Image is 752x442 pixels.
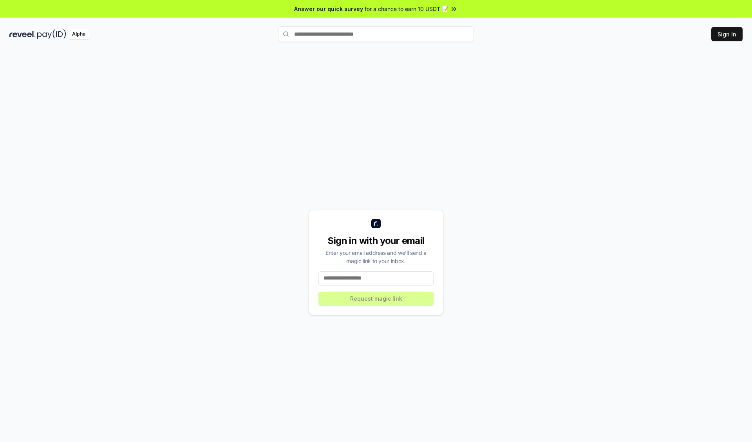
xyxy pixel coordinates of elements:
div: Alpha [68,29,90,39]
span: Answer our quick survey [294,5,363,13]
img: reveel_dark [9,29,36,39]
img: pay_id [37,29,66,39]
span: for a chance to earn 10 USDT 📝 [365,5,448,13]
div: Enter your email address and we’ll send a magic link to your inbox. [318,249,434,265]
img: logo_small [371,219,381,228]
div: Sign in with your email [318,235,434,247]
button: Sign In [711,27,743,41]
